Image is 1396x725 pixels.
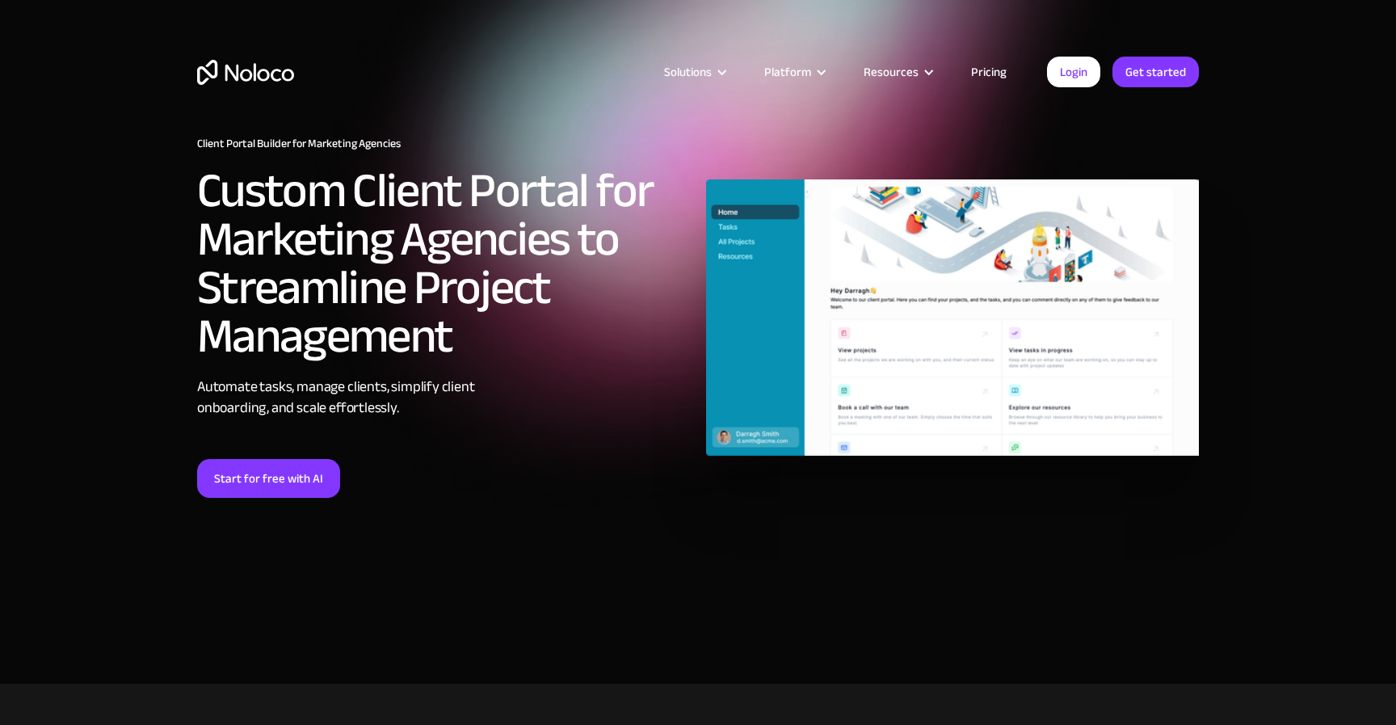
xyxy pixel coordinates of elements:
a: Login [1047,57,1100,87]
div: Platform [744,61,843,82]
a: Start for free with AI [197,459,340,498]
div: Automate tasks, manage clients, simplify client onboarding, and scale effortlessly. [197,377,690,419]
h2: Custom Client Portal for Marketing Agencies to Streamline Project Management [197,166,690,360]
a: Pricing [951,61,1027,82]
a: Get started [1112,57,1199,87]
div: Solutions [644,61,744,82]
div: Resources [843,61,951,82]
a: home [197,60,294,85]
div: Platform [764,61,811,82]
div: Resources [864,61,919,82]
div: Solutions [664,61,712,82]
